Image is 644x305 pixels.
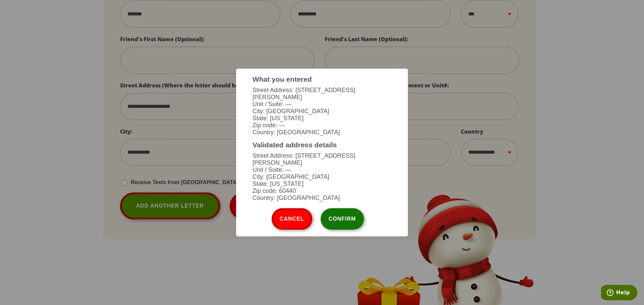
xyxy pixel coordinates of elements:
li: State: [US_STATE] [253,180,391,187]
li: Zip code: 60440 [253,187,391,195]
li: Unit / Suite: — [253,101,391,108]
li: Unit / Suite: — [253,166,391,173]
button: Cancel [272,208,312,230]
li: State: [US_STATE] [253,115,391,122]
li: City: [GEOGRAPHIC_DATA] [253,108,391,115]
h3: Validated address details [253,141,391,149]
li: City: [GEOGRAPHIC_DATA] [253,173,391,180]
iframe: Opens a widget where you can find more information [601,285,637,302]
h3: What you entered [253,75,391,83]
li: Zip code: — [253,122,391,129]
li: Country: [GEOGRAPHIC_DATA] [253,195,391,202]
button: Confirm [321,208,364,230]
li: Street Address: [STREET_ADDRESS][PERSON_NAME] [253,152,391,166]
li: Country: [GEOGRAPHIC_DATA] [253,129,391,136]
li: Street Address: [STREET_ADDRESS][PERSON_NAME] [253,87,391,101]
